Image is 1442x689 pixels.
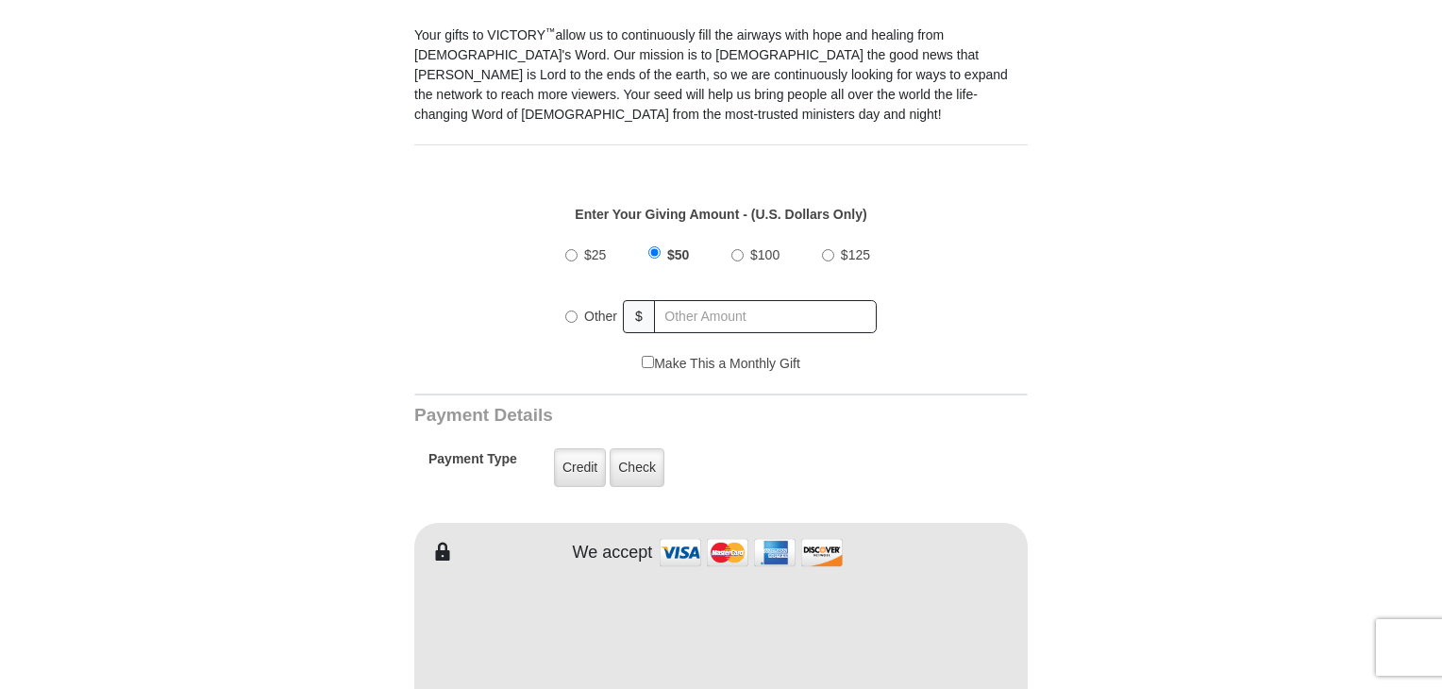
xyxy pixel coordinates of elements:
span: $50 [667,247,689,262]
span: Other [584,309,617,324]
span: $125 [841,247,870,262]
strong: Enter Your Giving Amount - (U.S. Dollars Only) [575,207,866,222]
h4: We accept [573,543,653,563]
span: $100 [750,247,780,262]
label: Check [610,448,664,487]
h5: Payment Type [428,451,517,477]
sup: ™ [545,25,556,37]
img: credit cards accepted [657,532,846,573]
h3: Payment Details [414,405,896,427]
input: Make This a Monthly Gift [642,356,654,368]
span: $25 [584,247,606,262]
span: $ [623,300,655,333]
label: Credit [554,448,606,487]
label: Make This a Monthly Gift [642,354,800,374]
p: Your gifts to VICTORY allow us to continuously fill the airways with hope and healing from [DEMOG... [414,25,1028,125]
input: Other Amount [654,300,877,333]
